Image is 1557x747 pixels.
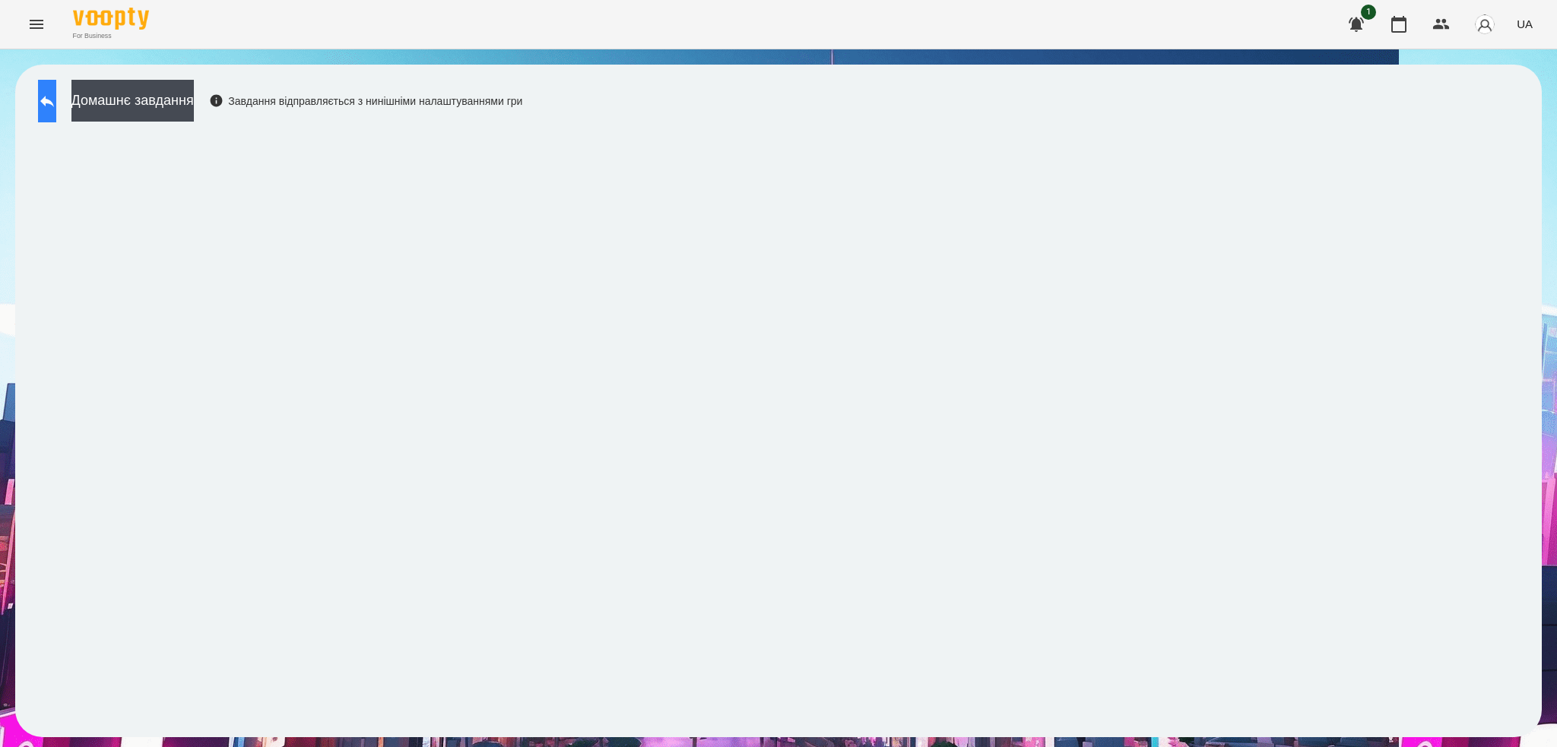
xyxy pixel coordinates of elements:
span: UA [1517,16,1533,32]
span: 1 [1361,5,1376,20]
button: Menu [18,6,55,43]
img: Voopty Logo [73,8,149,30]
button: Домашнє завдання [71,80,194,122]
span: For Business [73,31,149,41]
button: UA [1511,10,1539,38]
img: avatar_s.png [1474,14,1495,35]
div: Завдання відправляється з нинішніми налаштуваннями гри [209,93,523,109]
